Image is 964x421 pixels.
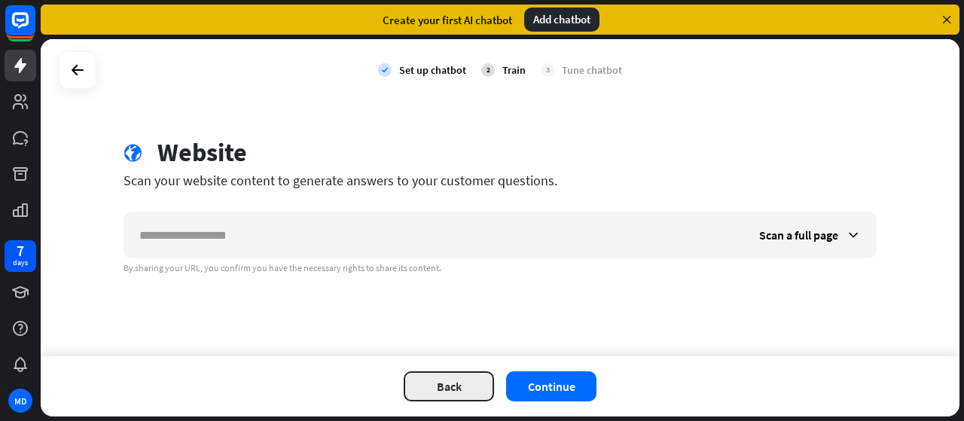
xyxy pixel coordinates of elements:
div: Create your first AI chatbot [383,13,512,27]
div: MD [8,389,32,413]
button: Continue [506,371,596,401]
button: Open LiveChat chat widget [12,6,57,51]
i: globe [124,144,142,163]
div: days [13,258,28,268]
div: 7 [17,244,24,258]
div: 3 [541,63,554,77]
i: check [378,63,392,77]
div: Scan your website content to generate answers to your customer questions. [124,172,877,189]
button: Back [404,371,494,401]
div: Add chatbot [524,8,599,32]
div: Website [157,137,247,168]
a: 7 days [5,240,36,272]
div: Tune chatbot [562,63,622,77]
div: 2 [481,63,495,77]
div: By sharing your URL, you confirm you have the necessary rights to share its content. [124,262,877,274]
div: Train [502,63,526,77]
span: Scan a full page [759,227,838,243]
div: Set up chatbot [399,63,466,77]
